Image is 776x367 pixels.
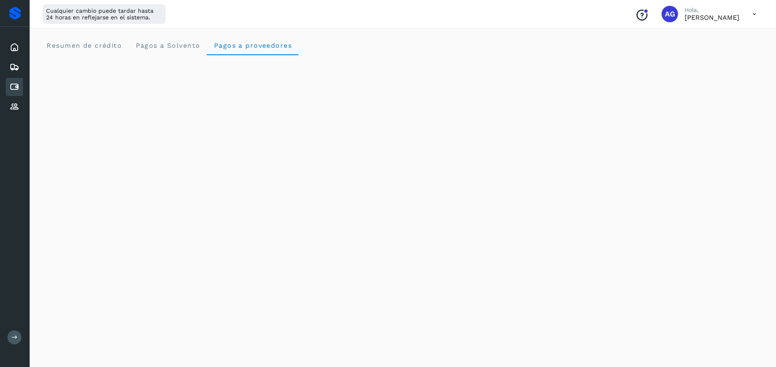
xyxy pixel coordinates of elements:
p: Abigail Gonzalez Leon [685,14,739,21]
div: Embarques [6,58,23,76]
span: Pagos a Solvento [135,42,200,49]
div: Cuentas por pagar [6,78,23,96]
div: Inicio [6,38,23,56]
p: Hola, [685,7,739,14]
span: Resumen de crédito [46,42,122,49]
div: Cualquier cambio puede tardar hasta 24 horas en reflejarse en el sistema. [43,4,165,24]
div: Proveedores [6,98,23,116]
span: Pagos a proveedores [213,42,292,49]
